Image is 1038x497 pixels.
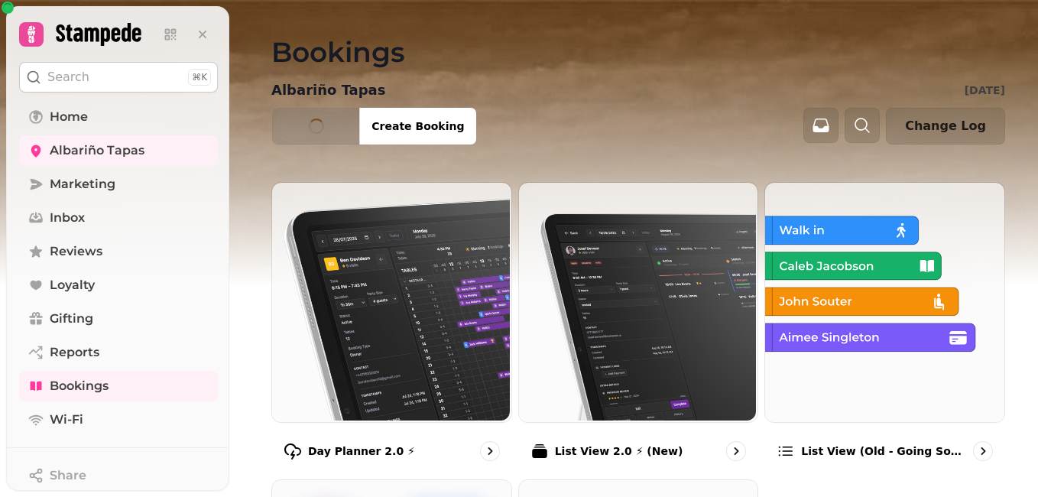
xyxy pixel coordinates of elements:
[308,443,415,459] p: Day Planner 2.0 ⚡
[371,121,464,132] span: Create Booking
[19,102,218,132] a: Home
[50,242,102,261] span: Reviews
[50,411,83,429] span: Wi-Fi
[19,270,218,300] a: Loyalty
[19,62,218,93] button: Search⌘K
[188,69,211,86] div: ⌘K
[50,377,109,395] span: Bookings
[19,304,218,334] a: Gifting
[47,68,89,86] p: Search
[886,108,1005,145] button: Change Log
[19,203,218,233] a: Inbox
[19,371,218,401] a: Bookings
[764,181,1003,421] img: List view (Old - going soon)
[482,443,498,459] svg: go to
[271,181,510,421] img: Day Planner 2.0 ⚡
[19,404,218,435] a: Wi-Fi
[975,443,991,459] svg: go to
[965,83,1005,98] p: [DATE]
[19,135,218,166] a: Albariño Tapas
[50,141,144,160] span: Albariño Tapas
[801,443,967,459] p: List view (Old - going soon)
[50,310,93,328] span: Gifting
[50,108,88,126] span: Home
[50,466,86,485] span: Share
[19,460,218,491] button: Share
[271,182,512,473] a: Day Planner 2.0 ⚡Day Planner 2.0 ⚡
[271,80,385,101] p: Albariño Tapas
[359,108,476,145] button: Create Booking
[19,169,218,200] a: Marketing
[50,175,115,193] span: Marketing
[517,181,757,421] img: List View 2.0 ⚡ (New)
[19,236,218,267] a: Reviews
[555,443,683,459] p: List View 2.0 ⚡ (New)
[50,343,99,362] span: Reports
[19,337,218,368] a: Reports
[518,182,759,473] a: List View 2.0 ⚡ (New)List View 2.0 ⚡ (New)
[50,276,95,294] span: Loyalty
[905,120,986,132] span: Change Log
[728,443,744,459] svg: go to
[50,209,85,227] span: Inbox
[764,182,1005,473] a: List view (Old - going soon)List view (Old - going soon)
